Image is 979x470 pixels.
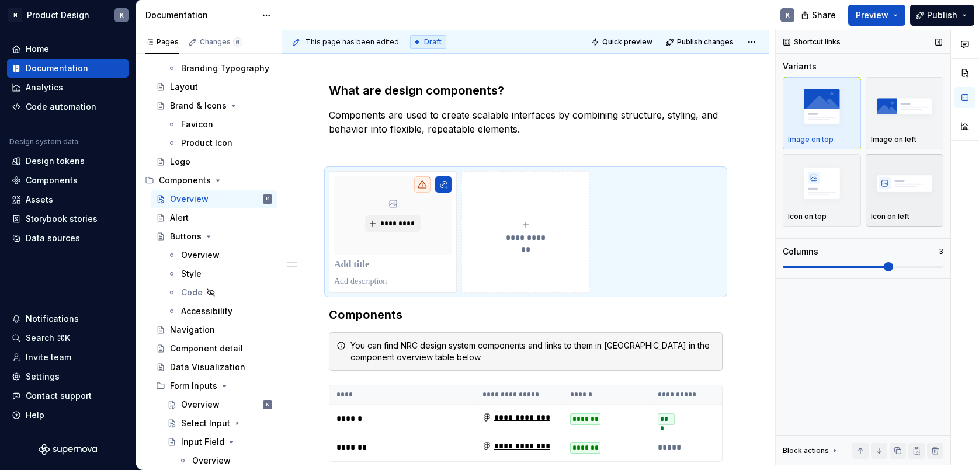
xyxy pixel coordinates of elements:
div: Input Field [181,436,224,448]
a: Brand & Icons [151,96,277,115]
a: Data sources [7,229,129,248]
p: Components are used to create scalable interfaces by combining structure, styling, and behavior i... [329,108,723,136]
div: Accessibility [181,305,232,317]
div: Style [181,268,202,280]
a: Code automation [7,98,129,116]
a: Accessibility [162,302,277,321]
h3: Components [329,307,723,323]
a: Style [162,264,277,283]
div: Help [26,409,44,421]
a: Select Input [162,414,277,433]
div: Product Icon [181,137,232,149]
button: Preview [848,5,905,26]
a: Design tokens [7,152,129,170]
div: Buttons [170,231,202,242]
button: Share [795,5,843,26]
div: Notifications [26,313,79,325]
p: Icon on left [871,212,909,221]
a: Component detail [151,339,277,358]
span: Quick preview [602,37,652,47]
a: Logo [151,152,277,171]
a: Favicon [162,115,277,134]
a: Buttons [151,227,277,246]
div: Storybook stories [26,213,98,225]
div: Design tokens [26,155,85,167]
span: Publish changes [677,37,734,47]
div: Contact support [26,390,92,402]
span: Preview [856,9,888,21]
a: Overview [173,451,277,470]
div: Code automation [26,101,96,113]
button: Publish [910,5,974,26]
div: Product Design [27,9,89,21]
div: Components [26,175,78,186]
div: K [266,193,269,205]
div: Data sources [26,232,80,244]
a: Invite team [7,348,129,367]
img: placeholder [788,85,856,127]
div: N [8,8,22,22]
img: placeholder [871,162,939,204]
a: Input Field [162,433,277,451]
a: Components [7,171,129,190]
a: Settings [7,367,129,386]
div: Invite team [26,351,71,363]
button: placeholderImage on top [783,77,861,149]
div: Columns [783,246,818,257]
a: Supernova Logo [39,444,97,455]
div: Favicon [181,119,213,130]
p: Image on left [871,135,916,144]
div: Block actions [783,446,829,455]
div: Home [26,43,49,55]
div: Brand & Icons [170,100,227,112]
div: Design system data [9,137,78,147]
div: Settings [26,371,60,382]
div: Data Visualization [170,361,245,373]
a: OverviewK [162,395,277,414]
a: Navigation [151,321,277,339]
img: placeholder [788,162,856,204]
button: placeholderIcon on left [866,154,944,227]
div: Assets [26,194,53,206]
p: Icon on top [788,212,827,221]
span: Draft [424,37,442,47]
div: Components [159,175,211,186]
a: Layout [151,78,277,96]
a: Alert [151,208,277,227]
img: placeholder [871,85,939,127]
a: Assets [7,190,129,209]
div: K [120,11,124,20]
button: Quick preview [588,34,658,50]
div: Overview [181,249,220,261]
a: Home [7,40,129,58]
div: Select Input [181,417,230,429]
div: Variants [783,61,817,72]
p: 3 [939,247,943,256]
a: Documentation [7,59,129,78]
button: Contact support [7,387,129,405]
div: Component detail [170,343,243,354]
div: Pages [145,37,179,47]
button: Notifications [7,309,129,328]
button: Search ⌘K [7,329,129,347]
button: Help [7,406,129,424]
div: Block actions [783,443,839,459]
div: Form Inputs [170,380,217,392]
div: Documentation [145,9,256,21]
span: This page has been edited. [305,37,401,47]
a: Code [162,283,277,302]
div: Overview [192,455,231,466]
button: placeholderIcon on top [783,154,861,227]
a: Storybook stories [7,210,129,228]
span: 6 [233,37,242,47]
div: Components [140,171,277,190]
p: Image on top [788,135,834,144]
button: placeholderImage on left [866,77,944,149]
div: Overview [170,193,209,205]
span: Publish [927,9,957,21]
a: OverviewK [151,190,277,208]
div: Form Inputs [151,377,277,395]
div: Branding Typography [181,62,269,74]
a: Analytics [7,78,129,97]
a: Data Visualization [151,358,277,377]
